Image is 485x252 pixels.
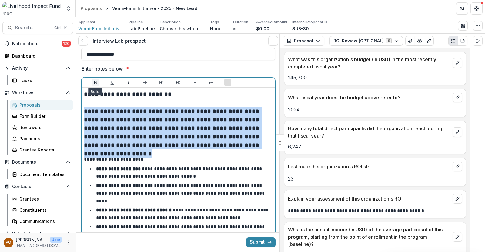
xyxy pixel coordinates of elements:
[142,79,149,86] button: Strike
[448,36,458,46] button: Plaintext view
[288,143,462,150] p: 6,247
[256,25,269,32] p: $0.00
[292,19,327,25] p: Internal Proposal ID
[125,79,132,86] button: Italicize
[129,25,155,32] p: Lab Pipeline
[12,160,63,165] span: Documents
[12,231,63,236] span: Data & Reporting
[19,135,68,142] div: Payments
[78,4,200,13] nav: breadcrumb
[10,205,73,215] a: Constituents
[6,240,11,244] div: Peige Omondi
[160,25,205,32] p: Choose this when adding a new proposal to the first stage of a pipeline.
[19,102,68,108] div: Proposals
[10,111,73,121] a: Form Builder
[19,77,68,84] div: Tasks
[2,51,73,61] a: Dashboard
[112,5,197,12] div: Vermi-Farm Initiative - 2025 - New Lead
[12,90,63,95] span: Workflows
[456,2,468,15] button: Partners
[405,36,415,46] button: View Attached Files
[81,65,124,72] p: Enter notes below.
[160,19,181,25] p: Description
[12,53,68,59] div: Dashboard
[10,216,73,226] a: Communications
[288,163,450,170] p: I estimate this organization's ROI at:
[2,157,73,167] button: Open Documents
[109,79,116,86] button: Underline
[10,100,73,110] a: Proposals
[288,195,450,202] p: Explain your assessment of this organization's ROI.
[241,79,248,86] button: Align Center
[10,134,73,144] a: Payments
[12,41,62,46] span: Notifications
[129,19,143,25] p: Pipeline
[62,41,71,47] span: 120
[19,147,68,153] div: Grantee Reports
[224,79,231,86] button: Align Left
[2,229,73,238] button: Open Data & Reporting
[10,122,73,132] a: Reviewers
[208,79,215,86] button: Ordered List
[424,36,434,46] button: Edit as form
[292,25,309,32] p: SUB-30
[19,218,68,224] div: Communications
[268,36,278,46] button: Options
[191,79,198,86] button: Bullet List
[19,113,68,119] div: Form Builder
[158,79,165,86] button: Heading 1
[78,4,104,13] a: Proposals
[19,171,68,177] div: Document Templates
[288,106,462,113] p: 2024
[210,19,219,25] p: Tags
[256,19,287,25] p: Awarded Amount
[53,25,68,31] div: Ctrl + K
[81,5,102,12] div: Proposals
[473,36,483,46] button: Expand right
[288,175,462,182] p: 23
[257,79,264,86] button: Align Right
[12,184,63,189] span: Contacts
[453,127,462,137] button: edit
[93,38,145,44] h3: Interview Lab prospect
[2,22,73,34] button: Search...
[10,169,73,179] a: Document Templates
[10,75,73,85] a: Tasks
[453,162,462,171] button: edit
[233,19,248,25] p: Duration
[288,125,450,139] p: How many total direct participants did the organization reach during that fiscal year?
[16,243,62,248] p: [EMAIL_ADDRESS][DOMAIN_NAME]
[329,36,403,46] button: ROI Review [OPTIONAL]8
[453,93,462,102] button: edit
[50,237,62,243] p: User
[233,25,236,32] p: ∞
[19,196,68,202] div: Grantees
[458,36,467,46] button: PDF view
[65,239,72,246] button: More
[175,79,182,86] button: Heading 2
[283,36,324,46] button: Proposal
[10,145,73,155] a: Grantee Reports
[65,2,73,15] button: Open entity switcher
[19,124,68,131] div: Reviewers
[16,237,47,243] p: [PERSON_NAME]
[2,182,73,191] button: Open Contacts
[12,66,63,71] span: Activity
[19,207,68,213] div: Constituents
[2,2,62,15] img: Livelihood Impact Fund logo
[15,25,51,31] span: Search...
[453,58,462,68] button: edit
[2,88,73,98] button: Open Workflows
[78,25,124,32] a: Vermi-Farm Initiative LTD
[288,94,450,101] p: What fiscal year does the budget above refer to?
[453,232,462,242] button: edit
[288,74,462,81] p: 145,700
[470,2,483,15] button: Get Help
[288,56,450,70] p: What was this organization's budget (in USD) in the most recently completed fiscal year?
[2,39,73,48] button: Notifications120
[78,19,95,25] p: Applicant
[2,63,73,73] button: Open Activity
[10,194,73,204] a: Grantees
[246,237,276,247] button: Submit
